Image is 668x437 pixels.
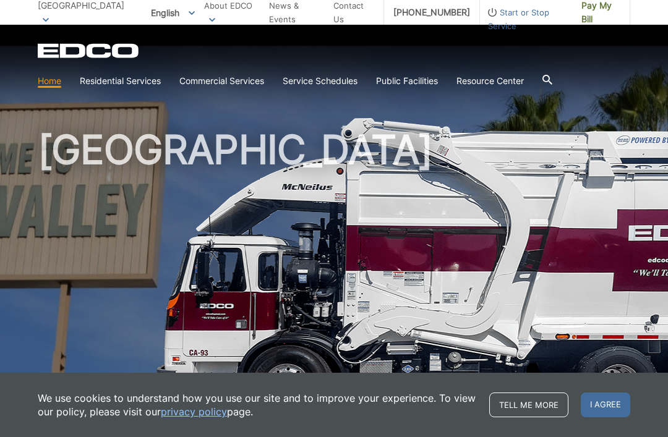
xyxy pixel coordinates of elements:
[38,130,630,401] h1: [GEOGRAPHIC_DATA]
[376,74,438,88] a: Public Facilities
[283,74,358,88] a: Service Schedules
[179,74,264,88] a: Commercial Services
[161,405,227,418] a: privacy policy
[489,392,568,417] a: Tell me more
[80,74,161,88] a: Residential Services
[38,391,477,418] p: We use cookies to understand how you use our site and to improve your experience. To view our pol...
[456,74,524,88] a: Resource Center
[38,74,61,88] a: Home
[38,43,140,58] a: EDCD logo. Return to the homepage.
[581,392,630,417] span: I agree
[142,2,204,23] span: English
